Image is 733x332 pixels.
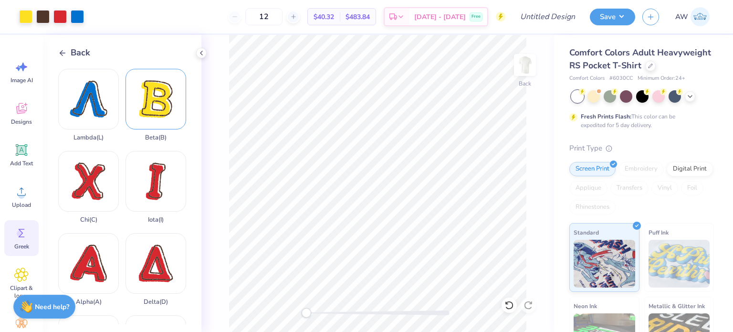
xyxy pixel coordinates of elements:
a: AW [671,7,714,26]
div: Digital Print [667,162,713,176]
span: AW [675,11,688,22]
span: $483.84 [346,12,370,22]
span: Image AI [10,76,33,84]
span: Back [71,46,90,59]
span: Upload [12,201,31,209]
span: Minimum Order: 24 + [638,75,685,83]
span: # 6030CC [609,75,633,83]
div: Screen Print [569,162,616,176]
strong: Fresh Prints Flash: [581,113,631,120]
img: Back [515,55,534,75]
span: $40.32 [314,12,334,22]
div: Chi ( C ) [80,216,97,224]
span: Comfort Colors [569,75,605,83]
div: Applique [569,181,607,195]
div: Beta ( B ) [145,134,167,141]
span: Add Text [10,160,33,167]
div: Rhinestones [569,200,616,214]
span: Comfort Colors Adult Heavyweight RS Pocket T-Shirt [569,47,711,71]
div: Alpha ( A ) [76,299,102,306]
div: Lambda ( L ) [73,134,104,141]
span: Greek [14,243,29,250]
span: Metallic & Glitter Ink [649,301,705,311]
div: Transfers [610,181,649,195]
img: Puff Ink [649,240,710,288]
div: Embroidery [618,162,664,176]
span: Standard [574,227,599,237]
span: Designs [11,118,32,126]
div: This color can be expedited for 5 day delivery. [581,112,698,129]
span: Neon Ink [574,301,597,311]
span: Free [471,13,481,20]
div: Foil [681,181,703,195]
div: Iota ( I ) [148,216,164,224]
div: Accessibility label [302,308,311,318]
div: Back [519,79,531,88]
input: – – [245,8,283,25]
input: Untitled Design [513,7,583,26]
strong: Need help? [35,302,69,311]
div: Vinyl [651,181,678,195]
button: Save [590,9,635,25]
img: Andrew Wells [691,7,710,26]
div: Delta ( D ) [144,299,168,306]
div: Print Type [569,143,714,154]
span: Clipart & logos [6,284,37,300]
span: Puff Ink [649,227,669,237]
img: Standard [574,240,635,288]
span: [DATE] - [DATE] [414,12,466,22]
